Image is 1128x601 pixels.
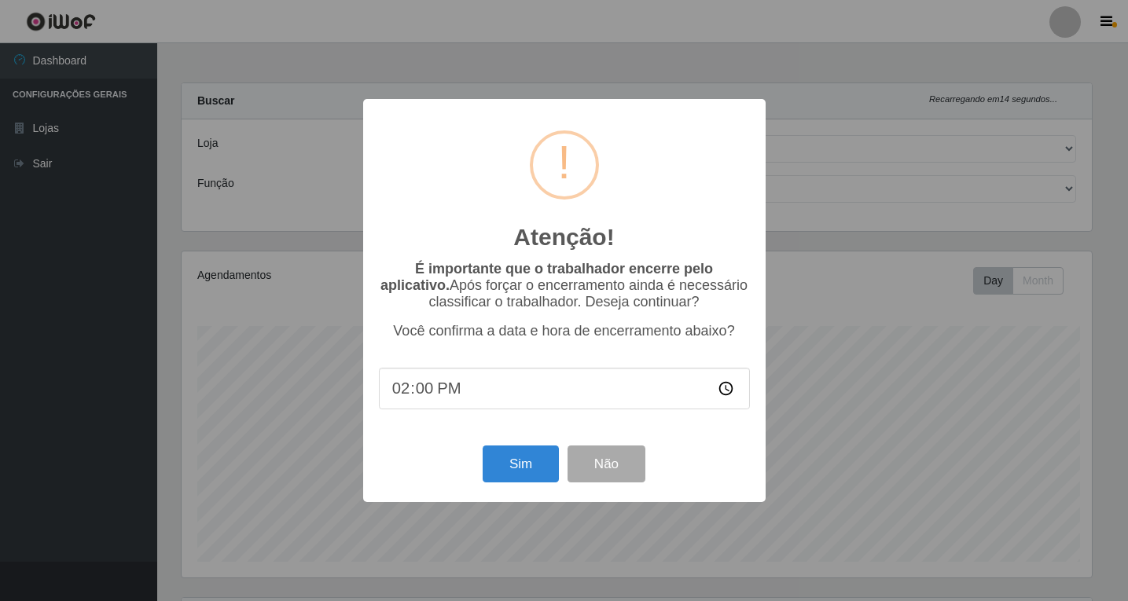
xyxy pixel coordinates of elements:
[513,223,614,251] h2: Atenção!
[379,323,750,339] p: Você confirma a data e hora de encerramento abaixo?
[483,445,559,482] button: Sim
[568,445,645,482] button: Não
[379,261,750,310] p: Após forçar o encerramento ainda é necessário classificar o trabalhador. Deseja continuar?
[380,261,713,293] b: É importante que o trabalhador encerre pelo aplicativo.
